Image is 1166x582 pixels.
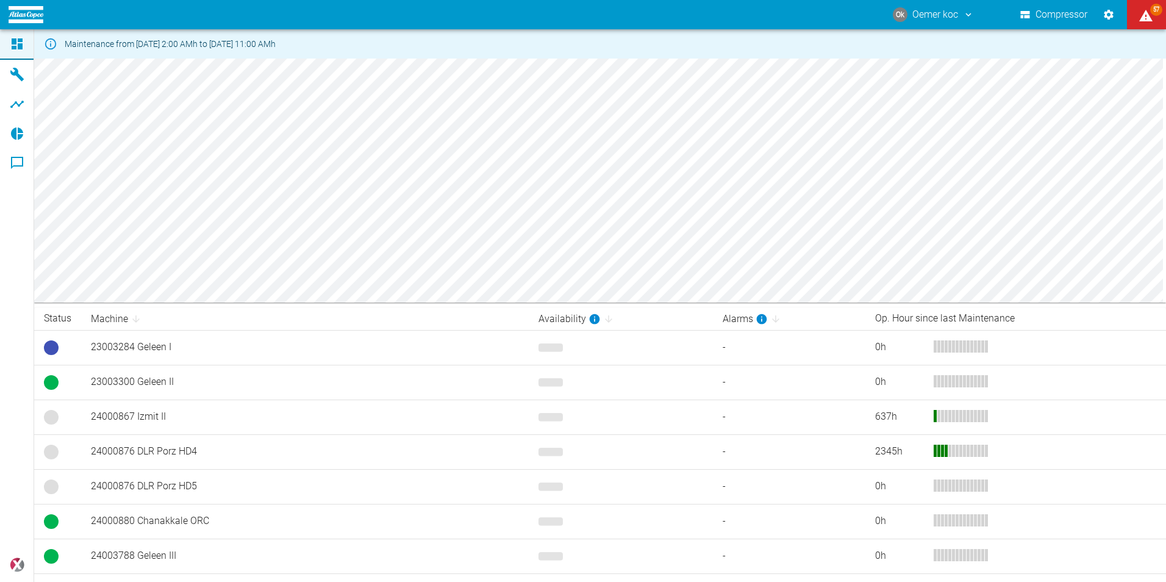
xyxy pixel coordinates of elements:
td: 24000880 Chanakkale ORC [81,504,529,539]
div: Maintenance from [DATE] 2:00 AMh to [DATE] 11:00 AMh [65,33,276,55]
td: - [713,400,865,434]
span: No Data [44,445,59,459]
div: 637 h [875,410,924,424]
th: Op. Hour since last Maintenance [865,307,1166,330]
td: - [713,365,865,400]
span: No Data [44,480,59,494]
td: - [713,539,865,573]
td: - [713,504,865,539]
canvas: Map [34,59,1163,303]
span: Ready to run [44,340,59,355]
div: 0 h [875,514,924,528]
td: 23003284 Geleen I [81,330,529,365]
button: Compressor [1018,4,1090,26]
div: 2345 h [875,445,924,459]
button: oemer.koc@atlascopco.com [891,4,976,26]
td: - [713,434,865,469]
td: 24000876 DLR Porz HD5 [81,469,529,504]
div: calculated for the last 7 days [538,312,601,326]
button: Settings [1098,4,1120,26]
div: 0 h [875,375,924,389]
img: Xplore Logo [10,558,24,572]
td: - [713,469,865,504]
td: 23003300 Geleen II [81,365,529,400]
span: No Data [44,410,59,425]
td: - [713,330,865,365]
th: Status [34,307,81,330]
td: 24003788 Geleen III [81,539,529,573]
td: 24000867 Izmit II [81,400,529,434]
div: calculated for the last 7 days [723,312,768,326]
img: logo [9,6,43,23]
div: Ok [893,7,907,22]
span: Machine [91,312,144,326]
div: 0 h [875,480,924,494]
td: 24000876 DLR Porz HD4 [81,434,529,469]
div: 0 h [875,549,924,563]
div: 0 h [875,340,924,354]
span: Running [44,549,59,564]
span: Running [44,514,59,529]
span: Running [44,375,59,390]
span: 57 [1150,4,1162,16]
